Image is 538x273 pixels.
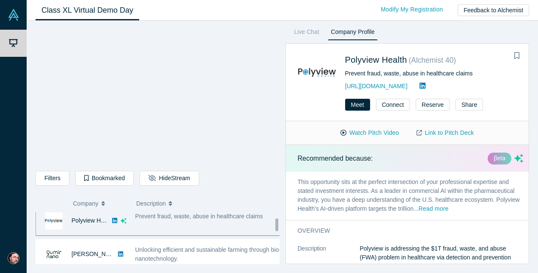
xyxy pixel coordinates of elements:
button: Filters [36,171,69,186]
span: Unlocking efficient and sustainable farming through bio-nanotechnology. [135,246,281,262]
button: Connect [376,99,410,111]
p: This opportunity sits at the perfect intersection of your professional expertise and stated inves... [286,172,535,220]
button: Reserve [416,99,450,111]
div: Prevent fraud, waste, abuse in healthcare claims [345,69,517,78]
a: Company Profile [328,27,377,40]
svg: dsa ai sparkles [121,218,126,224]
a: Live Chat [291,27,322,40]
button: Company [73,195,128,212]
iframe: Alchemist Class XL Demo Day: Vault [36,28,279,164]
button: Meet [345,99,370,111]
div: βeta [488,153,511,164]
span: Description [136,195,166,212]
img: Polyview Health's Logo [298,53,336,92]
img: Polyview Health's Logo [45,212,63,230]
button: HideStream [140,171,199,186]
button: Description [136,195,274,212]
button: Watch Pitch Video [332,125,408,140]
small: ( Alchemist 40 ) [409,56,456,64]
button: Share [456,99,483,111]
span: Prevent fraud, waste, abuse in healthcare claims [135,213,263,220]
button: Feedback to Alchemist [458,4,529,16]
button: Bookmarked [75,171,134,186]
svg: dsa ai sparkles [514,154,523,163]
span: Company [73,195,99,212]
button: Bookmark [511,50,523,62]
img: Alchemist Vault Logo [8,9,19,21]
img: Richard Svinkin's Account [8,252,19,264]
a: [PERSON_NAME] [71,251,120,257]
a: Link to Pitch Deck [408,125,483,140]
p: Recommended because: [298,153,373,164]
h3: overview [298,226,512,235]
a: Modify My Registration [372,2,452,17]
a: [URL][DOMAIN_NAME] [345,83,408,89]
a: Class XL Virtual Demo Day [36,0,139,20]
button: Read more [418,204,448,214]
a: Polyview Health [71,217,114,224]
img: Qumir Nano's Logo [45,245,63,263]
a: Polyview Health [345,55,407,64]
